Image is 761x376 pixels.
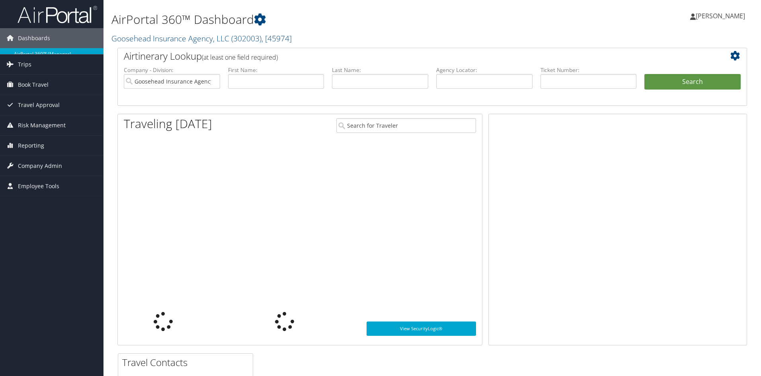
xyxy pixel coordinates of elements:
[124,49,688,63] h2: Airtinerary Lookup
[228,66,324,74] label: First Name:
[541,66,637,74] label: Ticket Number:
[261,33,292,44] span: , [ 45974 ]
[18,75,49,95] span: Book Travel
[231,33,261,44] span: ( 302003 )
[18,115,66,135] span: Risk Management
[202,53,278,62] span: (at least one field required)
[122,356,253,369] h2: Travel Contacts
[690,4,753,28] a: [PERSON_NAME]
[18,95,60,115] span: Travel Approval
[124,66,220,74] label: Company - Division:
[18,28,50,48] span: Dashboards
[332,66,428,74] label: Last Name:
[696,12,745,20] span: [PERSON_NAME]
[18,55,31,74] span: Trips
[367,321,476,336] a: View SecurityLogic®
[18,136,44,156] span: Reporting
[18,156,62,176] span: Company Admin
[644,74,741,90] button: Search
[18,176,59,196] span: Employee Tools
[336,118,476,133] input: Search for Traveler
[111,11,539,28] h1: AirPortal 360™ Dashboard
[124,115,212,132] h1: Traveling [DATE]
[18,5,97,24] img: airportal-logo.png
[111,33,292,44] a: Goosehead Insurance Agency, LLC
[436,66,533,74] label: Agency Locator:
